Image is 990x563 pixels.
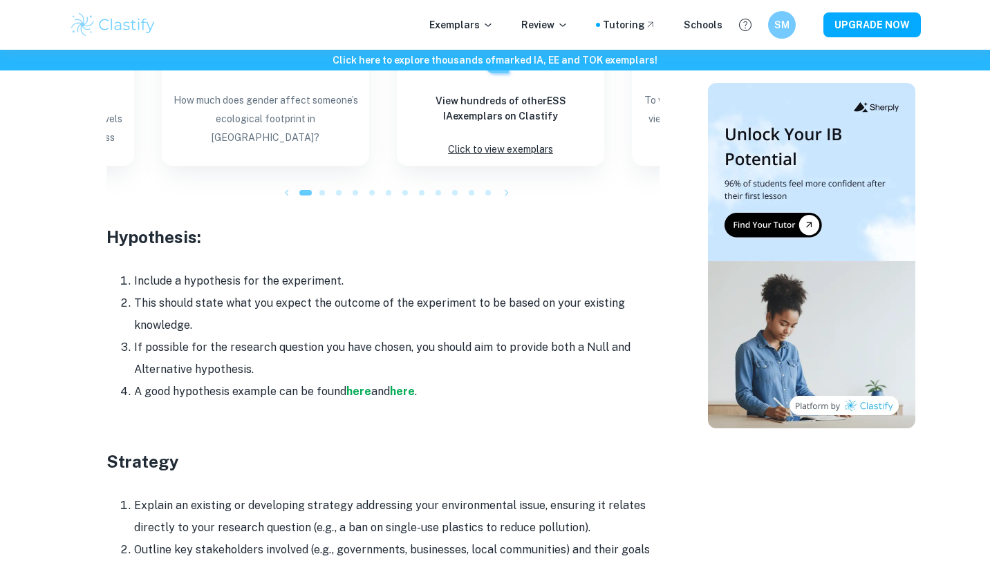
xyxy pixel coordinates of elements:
[134,495,660,539] li: Explain an existing or developing strategy addressing your environmental issue, ensuring it relat...
[684,17,722,32] a: Schools
[429,17,494,32] p: Exemplars
[134,292,660,336] li: This should state what you expect the outcome of the experiment to be based on your existing know...
[390,385,415,398] a: here
[774,17,790,32] h6: SM
[521,17,568,32] p: Review
[173,91,358,152] p: How much does gender affect someone’s ecological footprint in [GEOGRAPHIC_DATA]?
[134,381,660,403] li: A good hypothesis example can be found and .
[134,270,660,292] li: Include a hypothesis for the experiment.
[632,28,839,166] a: Blog exemplar: To what extent does gender affect one’s To what extent does gender affect one’s vi...
[823,12,921,37] button: UPGRADE NOW
[3,53,987,68] h6: Click here to explore thousands of marked IA, EE and TOK exemplars !
[397,28,604,166] a: ExemplarsView hundreds of otherESS IAexemplars on ClastifyClick to view exemplars
[768,11,796,39] button: SM
[106,225,660,249] h3: Hypothesis:
[162,28,369,166] a: Blog exemplar: How much does gender affect someone’s ecGrade received:6How much does gender affec...
[734,13,757,37] button: Help and Feedback
[448,140,553,159] p: Click to view exemplars
[69,11,157,39] img: Clastify logo
[346,385,371,398] a: here
[643,91,828,152] p: To what extent does gender affect one’s view of climate change’s existence and the threat it pose...
[708,83,915,428] img: Thumbnail
[603,17,656,32] a: Tutoring
[408,93,593,124] h6: View hundreds of other ESS IA exemplars on Clastify
[134,336,660,381] li: If possible for the research question you have chosen, you should aim to provide both a Null and ...
[106,449,660,474] h3: Strategy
